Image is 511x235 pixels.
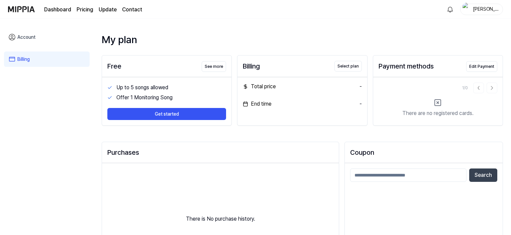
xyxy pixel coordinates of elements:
a: Get started [107,103,226,120]
div: Offer 1 Monitoring Song [116,94,226,102]
a: Billing [4,51,90,67]
div: [PERSON_NAME] [473,5,499,13]
button: Select plan [334,61,362,72]
img: profile [463,3,471,16]
div: End time [243,100,272,108]
a: Pricing [77,6,93,14]
div: - [360,83,362,91]
button: Search [469,168,497,182]
div: Purchases [107,147,333,157]
a: Dashboard [44,6,71,14]
div: Up to 5 songs allowed [116,84,226,92]
img: 알림 [446,5,454,13]
div: My plan [102,32,503,47]
button: Get started [107,108,226,120]
div: Total price [243,83,276,91]
div: Payment methods [379,61,434,71]
div: Billing [243,61,260,71]
button: Edit Payment [466,61,497,72]
a: Account [4,29,90,45]
a: Contact [122,6,142,14]
div: There are no registered cards. [402,109,474,117]
div: - [360,100,362,108]
div: 1 / 0 [462,85,468,91]
div: Free [107,61,121,71]
a: Update [99,6,117,14]
button: See more [202,61,226,72]
button: profile[PERSON_NAME] [460,4,503,15]
h2: Coupon [350,147,497,157]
